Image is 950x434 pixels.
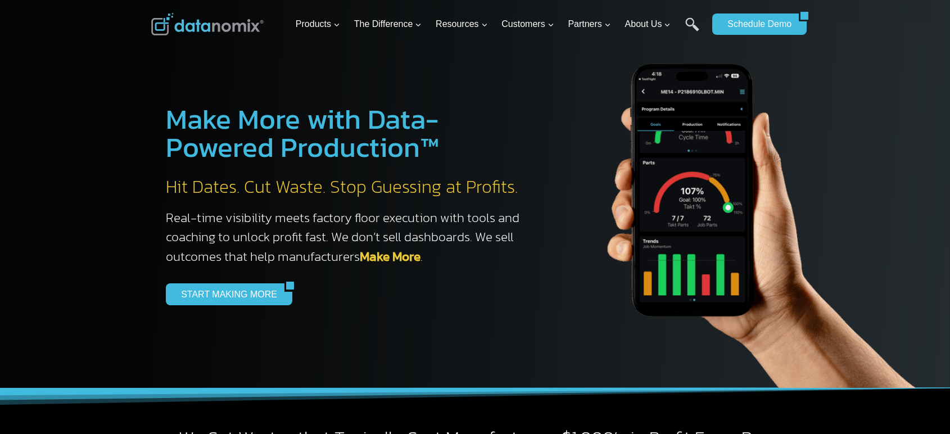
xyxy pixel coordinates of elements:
[436,17,487,31] span: Resources
[712,13,799,35] a: Schedule Demo
[291,6,707,43] nav: Primary Navigation
[625,17,671,31] span: About Us
[568,17,610,31] span: Partners
[360,247,420,266] a: Make More
[685,17,699,43] a: Search
[554,22,947,388] img: The Datanoix Mobile App available on Android and iOS Devices
[166,208,531,266] h3: Real-time visibility meets factory floor execution with tools and coaching to unlock profit fast....
[296,17,340,31] span: Products
[151,13,264,35] img: Datanomix
[501,17,554,31] span: Customers
[354,17,422,31] span: The Difference
[166,283,284,305] a: START MAKING MORE
[166,175,531,199] h2: Hit Dates. Cut Waste. Stop Guessing at Profits.
[166,105,531,161] h1: Make More with Data-Powered Production™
